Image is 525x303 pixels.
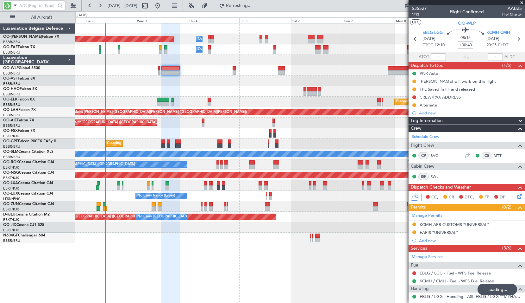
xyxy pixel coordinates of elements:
a: LFSN/ENC [3,197,21,201]
span: Cabin Crew [411,163,434,170]
span: Leg Information [411,117,443,125]
a: OO-AIEFalcon 7X [3,119,34,122]
a: OO-LUXCessna Citation CJ4 [3,192,53,196]
div: Cleaning [GEOGRAPHIC_DATA] ([GEOGRAPHIC_DATA] National) [107,139,213,148]
div: AOG Maint [GEOGRAPHIC_DATA] ([GEOGRAPHIC_DATA] National) [55,212,165,222]
div: Add new [419,110,522,116]
span: 08:15 [460,35,471,41]
span: 1/13 [412,12,427,17]
span: OO-NSG [3,171,19,175]
input: A/C (Reg. or Type) [19,1,56,10]
span: Crew [411,125,422,132]
span: Pref Charter [502,12,522,17]
span: ETOT [422,42,433,48]
span: OO-AIE [3,119,17,122]
a: EBKT/KJK [3,134,19,139]
div: CP [418,152,429,159]
a: OO-JIDCessna CJ1 525 [3,223,44,227]
a: EBKT/KJK [3,207,19,212]
a: OO-NSGCessna Citation CJ4 [3,171,54,175]
a: OO-VSFFalcon 8X [3,77,35,81]
span: Refreshing... [226,3,252,8]
a: EBBR/BRU [3,71,20,76]
span: Dispatch Checks and Weather [411,184,471,191]
div: Wed 3 [136,17,188,23]
div: KCMH ARR CUSTOMS *UNIVERSAL* [420,222,489,227]
div: Loading... [478,284,517,295]
a: EBKT/KJK [3,186,19,191]
div: Owner Melsbroek Air Base [198,34,241,44]
a: OO-LXACessna Citation CJ4 [3,181,53,185]
div: CREW/PAX ADDRESS [420,94,461,100]
span: Handling [411,285,429,293]
span: KCMH CMH [486,30,510,36]
a: EBBR/BRU [3,92,20,97]
span: (3/6) [502,245,511,251]
div: Thu 4 [188,17,240,23]
a: EBBR/BRU [3,102,20,107]
span: D-IBLU [3,213,16,216]
span: OO-GPE [3,139,18,143]
span: OO-JID [3,223,16,227]
span: OO-FAE [3,45,18,49]
a: EBLG / LGG - Fuel - WFS Fuel Release [420,270,491,276]
a: BVC [430,153,445,158]
span: OO-ROK [3,160,19,164]
span: OO-ELK [3,98,17,101]
span: Permits [411,204,426,211]
span: OO-ZUN [3,202,19,206]
a: EBLG / LGG - Handling - ASL EBLG / LGG **MYHANDLING** [420,294,522,299]
a: N604GFChallenger 604 [3,234,45,237]
div: PNR Auto [420,71,438,76]
input: --:-- [431,53,446,61]
a: Manage Permits [412,213,442,219]
div: Alternate [420,102,437,108]
a: OO-GPEFalcon 900EX EASy II [3,139,56,143]
span: OO-HHO [3,87,20,91]
span: ALDT [504,54,515,60]
div: Sun 7 [343,17,395,23]
span: FP [484,194,489,201]
a: OO-WLPGlobal 5500 [3,66,40,70]
a: EBBR/BRU [3,144,20,149]
span: N604GF [3,234,18,237]
span: AAB25 [502,5,522,12]
span: 20:25 [486,42,497,48]
a: Schedule Crew [412,134,439,140]
a: Manage Services [412,254,443,260]
span: CC, [431,194,438,201]
span: (0/2) [502,204,511,210]
div: [DATE] [77,13,87,18]
a: KCMH / CMH - Fuel - WFS Fuel Release [420,278,494,284]
span: OO-LAH [3,108,18,112]
div: CS [482,152,492,159]
button: All Aircraft [7,12,69,23]
a: EBBR/BRU [3,238,20,243]
div: Owner Melsbroek Air Base [198,45,241,54]
span: OO-LUX [3,192,18,196]
a: EBKT/KJK [3,176,19,180]
span: (1/5) [502,62,511,69]
div: Planned Maint [GEOGRAPHIC_DATA] ([GEOGRAPHIC_DATA]) [58,118,157,127]
span: 12:10 [434,42,445,48]
button: Refreshing... [216,1,254,11]
a: OO-HHOFalcon 8X [3,87,37,91]
div: FPL Saved In FF and released [420,87,475,92]
div: No Crew Nancy (Essey) [137,191,175,201]
span: DFC, [465,194,474,201]
a: EBBR/BRU [3,40,20,44]
a: D-IBLUCessna Citation M2 [3,213,50,216]
div: No Crew [GEOGRAPHIC_DATA] ([GEOGRAPHIC_DATA] National) [137,212,243,222]
a: EBKT/KJK [3,228,19,233]
a: EBBR/BRU [3,50,20,55]
a: EBBR/BRU [3,81,20,86]
div: A/C Unavailable [GEOGRAPHIC_DATA]-[GEOGRAPHIC_DATA] [34,160,135,169]
span: [DATE] - [DATE] [108,3,137,9]
a: OO-ZUNCessna Citation CJ4 [3,202,54,206]
a: OO-ROKCessna Citation CJ4 [3,160,54,164]
div: Flight Confirmed [450,9,484,15]
a: EBKT/KJK [3,217,19,222]
span: ATOT [419,54,429,60]
span: OO-WLP [3,66,19,70]
span: EBLG LGG [422,30,443,36]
